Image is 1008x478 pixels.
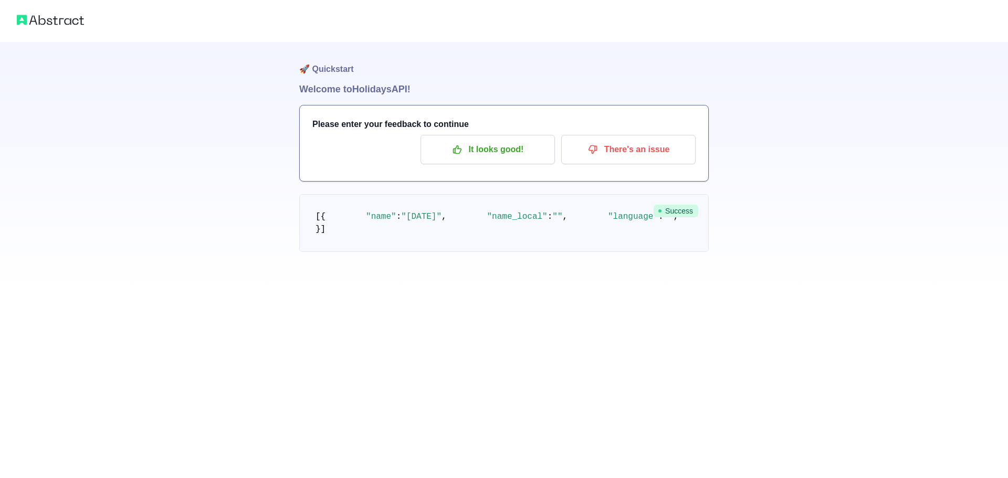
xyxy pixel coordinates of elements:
[299,42,709,82] h1: 🚀 Quickstart
[569,141,688,158] p: There's an issue
[487,212,547,221] span: "name_local"
[608,212,658,221] span: "language"
[312,118,696,131] h3: Please enter your feedback to continue
[563,212,568,221] span: ,
[548,212,553,221] span: :
[299,82,709,97] h1: Welcome to Holidays API!
[421,135,555,164] button: It looks good!
[366,212,396,221] span: "name"
[428,141,547,158] p: It looks good!
[654,205,698,217] span: Success
[396,212,402,221] span: :
[17,13,84,27] img: Abstract logo
[316,212,321,221] span: [
[561,135,696,164] button: There's an issue
[552,212,562,221] span: ""
[442,212,447,221] span: ,
[401,212,442,221] span: "[DATE]"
